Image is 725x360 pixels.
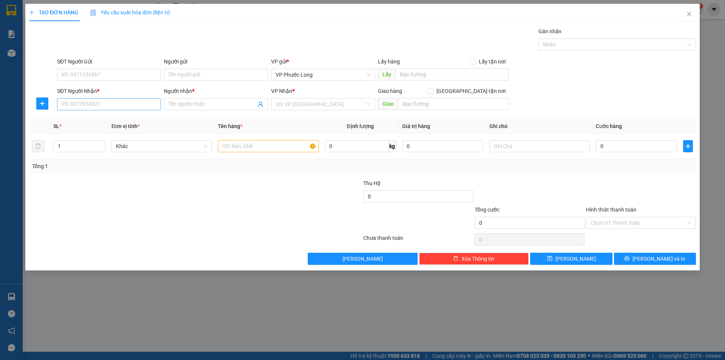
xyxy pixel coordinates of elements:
[402,123,430,129] span: Giá trị hàng
[32,162,280,170] div: Tổng: 1
[461,255,494,263] span: Xóa Thông tin
[32,140,44,152] button: delete
[596,123,622,129] span: Cước hàng
[555,255,596,263] span: [PERSON_NAME]
[683,140,693,152] button: plus
[37,100,48,107] span: plus
[389,140,396,152] span: kg
[686,11,692,17] span: close
[53,123,59,129] span: SL
[71,19,316,28] li: 26 Phó Cơ Điều, Phường 12
[538,28,561,34] label: Gán nhãn
[57,57,161,66] div: SĐT Người Gửi
[57,87,161,95] div: SĐT Người Nhận
[489,140,590,152] input: Ghi Chú
[530,253,612,265] button: save[PERSON_NAME]
[402,140,483,152] input: 0
[586,207,636,213] label: Hình thức thanh toán
[218,140,318,152] input: VD: Bàn, Ghế
[632,255,685,263] span: [PERSON_NAME] và In
[363,180,381,186] span: Thu Hộ
[679,4,700,25] button: Close
[476,57,509,66] span: Lấy tận nơi
[398,98,509,110] input: Dọc đường
[271,88,292,94] span: VP Nhận
[624,256,629,262] span: printer
[378,68,395,80] span: Lấy
[433,87,509,95] span: [GEOGRAPHIC_DATA] tận nơi
[29,9,78,15] span: TẠO ĐƠN HÀNG
[258,101,264,107] span: user-add
[90,9,170,15] span: Yêu cầu xuất hóa đơn điện tử
[9,55,108,67] b: GỬI : VP Phước Long
[276,69,370,80] span: VP Phước Long
[378,98,398,110] span: Giao
[683,143,693,149] span: plus
[378,88,402,94] span: Giao hàng
[395,68,509,80] input: Dọc đường
[271,57,375,66] div: VP gửi
[90,10,96,16] img: icon
[419,253,529,265] button: deleteXóa Thông tin
[308,253,418,265] button: [PERSON_NAME]
[9,9,47,47] img: logo.jpg
[116,141,207,152] span: Khác
[453,256,458,262] span: delete
[347,123,374,129] span: Định lượng
[164,57,268,66] div: Người gửi
[475,207,500,213] span: Tổng cước
[164,87,268,95] div: Người nhận
[362,234,474,247] div: Chưa thanh toán
[111,123,140,129] span: Đơn vị tính
[486,119,593,134] th: Ghi chú
[218,123,242,129] span: Tên hàng
[36,97,48,110] button: plus
[342,255,383,263] span: [PERSON_NAME]
[547,256,552,262] span: save
[71,28,316,37] li: Hotline: 02839552959
[29,10,34,15] span: plus
[614,253,696,265] button: printer[PERSON_NAME] và In
[378,59,400,65] span: Lấy hàng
